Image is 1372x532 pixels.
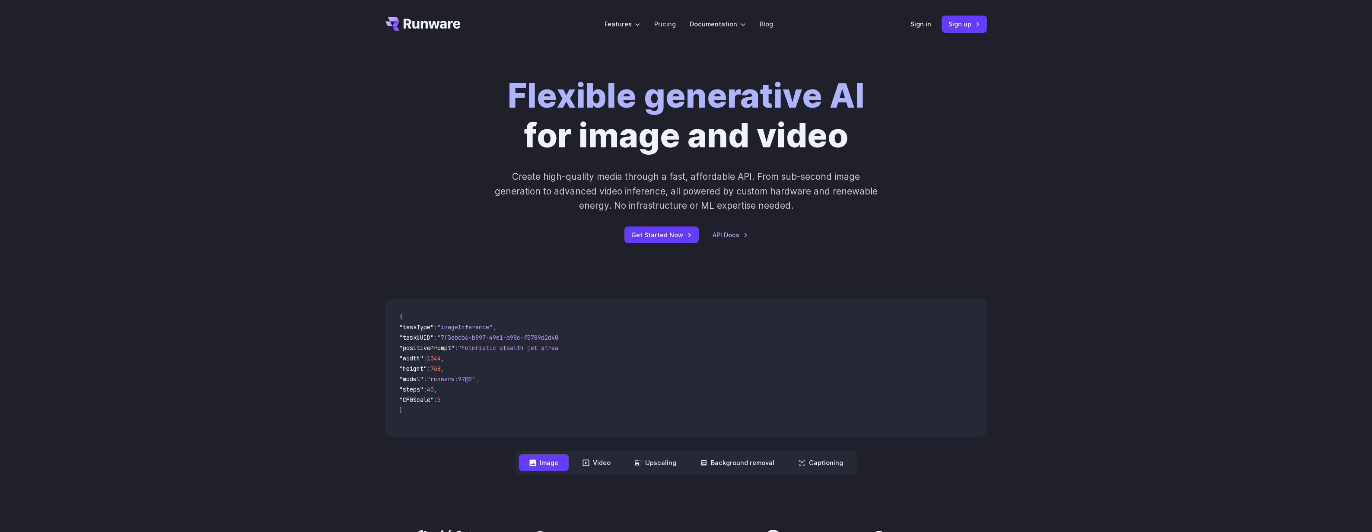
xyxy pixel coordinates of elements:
[493,169,879,213] p: Create high-quality media through a fast, affordable API. From sub-second image generation to adv...
[399,365,427,373] span: "height"
[399,344,455,352] span: "positivePrompt"
[427,385,434,393] span: 40
[430,365,441,373] span: 768
[910,19,931,29] a: Sign in
[399,313,403,321] span: {
[519,454,569,471] button: Image
[423,385,427,393] span: :
[624,454,687,471] button: Upscaling
[942,16,987,32] a: Sign up
[788,454,853,471] button: Captioning
[427,354,441,362] span: 1344
[399,396,434,404] span: "CFGScale"
[493,323,496,331] span: ,
[441,365,444,373] span: ,
[713,230,748,240] a: API Docs
[434,323,437,331] span: :
[437,323,493,331] span: "imageInference"
[455,344,458,352] span: :
[441,354,444,362] span: ,
[690,454,785,471] button: Background removal
[399,334,434,341] span: "taskUUID"
[690,19,746,29] label: Documentation
[399,375,423,383] span: "model"
[437,396,441,404] span: 5
[399,323,434,331] span: "taskType"
[434,396,437,404] span: :
[572,454,621,471] button: Video
[624,226,699,243] a: Get Started Now
[605,19,640,29] label: Features
[423,375,427,383] span: :
[399,406,403,414] span: }
[508,76,865,116] strong: Flexible generative AI
[385,17,461,31] a: Go to /
[458,344,773,352] span: "Futuristic stealth jet streaking through a neon-lit cityscape with glowing purple exhaust"
[427,375,475,383] span: "runware:97@2"
[434,334,437,341] span: :
[423,354,427,362] span: :
[427,365,430,373] span: :
[508,76,865,156] h1: for image and video
[760,19,773,29] a: Blog
[399,354,423,362] span: "width"
[437,334,569,341] span: "7f3ebcb6-b897-49e1-b98c-f5789d2d40d7"
[654,19,676,29] a: Pricing
[475,375,479,383] span: ,
[399,385,423,393] span: "steps"
[434,385,437,393] span: ,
